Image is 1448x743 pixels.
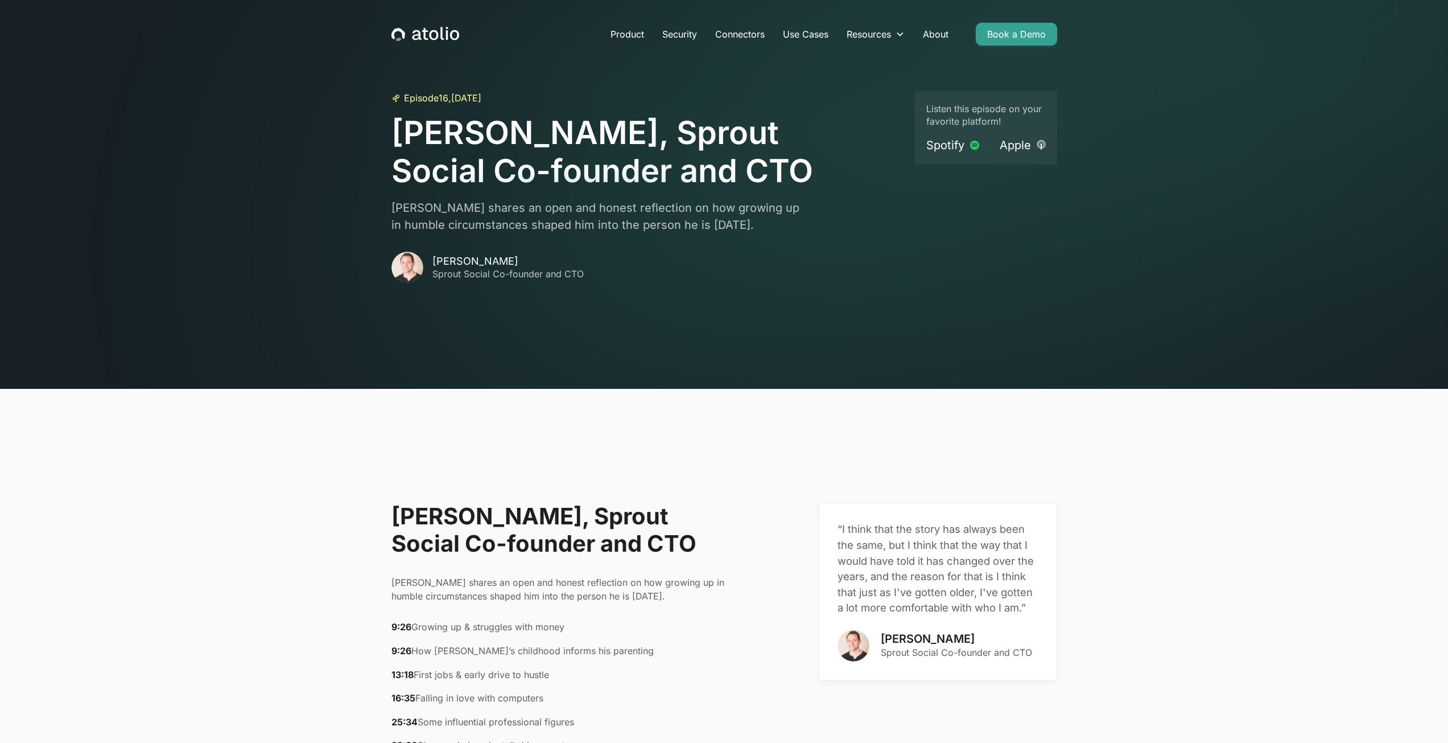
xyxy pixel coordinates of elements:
p: “I think that the story has always been the same, but I think that the way that I would have told... [838,522,1038,616]
div: , [448,91,451,105]
a: home [391,27,459,42]
p: [PERSON_NAME] shares an open and honest reflection on how growing up in humble circumstances shap... [391,576,748,603]
h2: [PERSON_NAME], Sprout Social Co-founder and CTO [391,503,748,557]
div: Spotify [926,137,964,153]
div: [DATE] [451,91,481,105]
a: Book a Demo [976,23,1057,46]
p: [PERSON_NAME] shares an open and honest reflection on how growing up in humble circumstances shap... [391,199,804,233]
h3: [PERSON_NAME] [881,632,1032,646]
strong: 16:35 [391,692,415,704]
div: Resources [847,27,891,41]
a: Apple [1000,137,1046,153]
div: Resources [838,23,914,46]
a: Spotify [926,137,979,153]
div: 16 [439,91,448,105]
h3: [PERSON_NAME] [432,255,584,268]
div: Apple [1000,137,1031,153]
div: | [988,139,991,151]
a: Connectors [706,23,774,46]
p: Sprout Social Co-founder and CTO [432,267,584,281]
a: About [914,23,958,46]
p: Listen this episode on your favorite platform! [926,102,1046,128]
strong: 13:18 [391,669,414,680]
a: Security [653,23,706,46]
a: Product [601,23,653,46]
a: Use Cases [774,23,838,46]
iframe: Blubrry Podcast Player [385,338,1063,432]
strong: 9:26 [391,645,411,656]
h1: [PERSON_NAME], Sprout Social Co-founder and CTO [391,114,906,190]
p: Sprout Social Co-founder and CTO [881,646,1032,659]
div: Episode [404,91,439,105]
strong: 9:26 [391,621,411,633]
strong: 25:34 [391,716,418,728]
